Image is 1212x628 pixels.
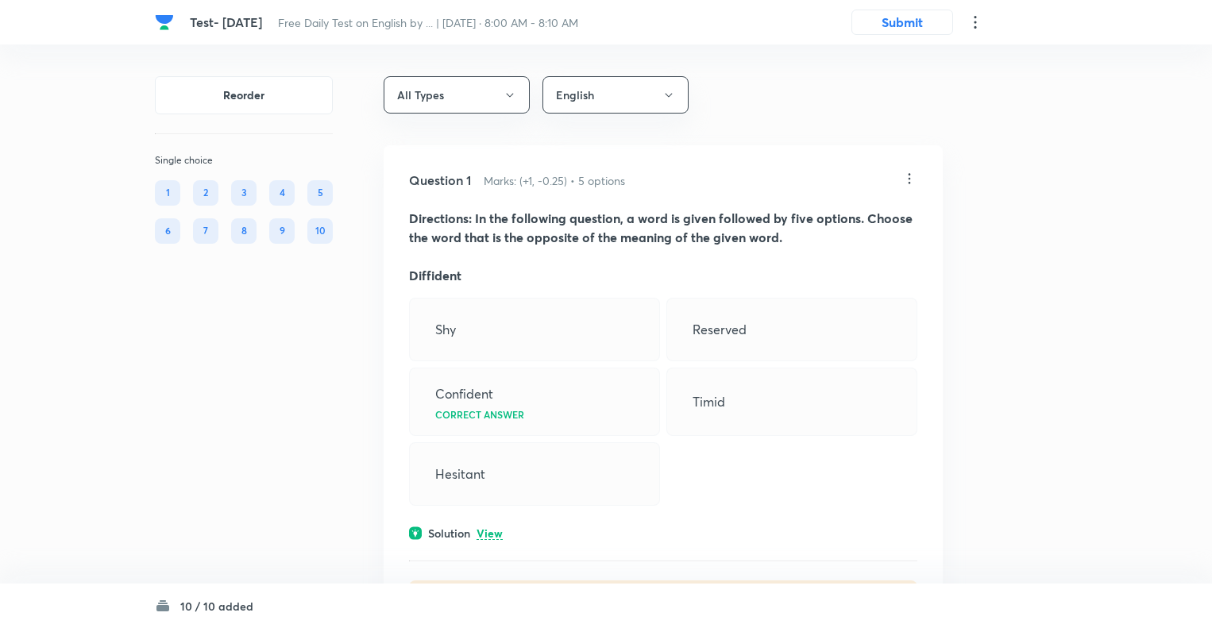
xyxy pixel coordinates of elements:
[409,171,471,190] h5: Question 1
[693,320,747,339] p: Reserved
[409,526,422,540] img: solution.svg
[155,180,180,206] div: 1
[190,13,262,30] span: Test- [DATE]
[269,218,295,244] div: 9
[384,76,530,114] button: All Types
[278,15,578,30] span: Free Daily Test on English by ... | [DATE] · 8:00 AM - 8:10 AM
[435,464,485,484] p: Hesitant
[231,218,257,244] div: 8
[180,598,253,615] h6: 10 / 10 added
[428,525,470,541] h6: Solution
[484,172,625,189] h6: Marks: (+1, -0.25) • 5 options
[409,267,461,283] strong: Diffident
[307,180,333,206] div: 5
[155,13,174,32] img: Company Logo
[409,210,913,245] strong: Directions: In the following question, a word is given followed by five options. Choose the word ...
[269,180,295,206] div: 4
[693,392,725,411] p: Timid
[851,10,953,35] button: Submit
[155,218,180,244] div: 6
[477,528,503,540] p: View
[231,180,257,206] div: 3
[307,218,333,244] div: 10
[435,320,456,339] p: Shy
[155,153,333,168] p: Single choice
[435,410,524,419] p: Correct answer
[155,13,177,32] a: Company Logo
[193,218,218,244] div: 7
[193,180,218,206] div: 2
[435,384,493,403] p: Confident
[155,76,333,114] button: Reorder
[542,76,689,114] button: English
